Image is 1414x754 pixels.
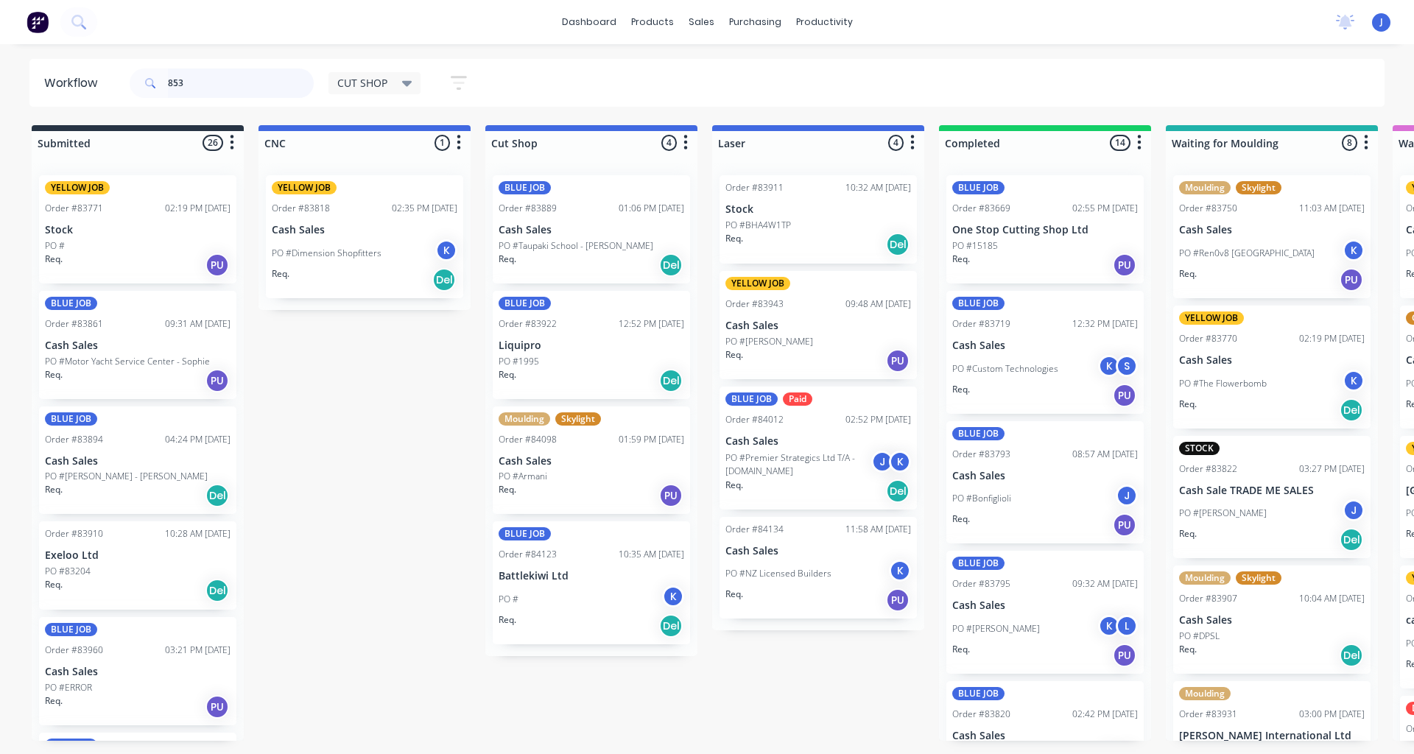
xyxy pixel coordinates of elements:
[1179,485,1365,497] p: Cash Sale TRADE ME SALES
[1179,507,1267,520] p: PO #[PERSON_NAME]
[499,470,547,483] p: PO #Armani
[45,433,103,446] div: Order #83894
[1179,332,1237,345] div: Order #83770
[165,644,231,657] div: 03:21 PM [DATE]
[45,565,91,578] p: PO #83204
[952,687,1005,700] div: BLUE JOB
[681,11,722,33] div: sales
[946,291,1144,414] div: BLUE JOBOrder #8371912:32 PM [DATE]Cash SalesPO #Custom TechnologiesKSReq.PU
[1116,615,1138,637] div: L
[952,557,1005,570] div: BLUE JOB
[499,339,684,352] p: Liquipro
[952,239,998,253] p: PO #15185
[1072,202,1138,215] div: 02:55 PM [DATE]
[45,339,231,352] p: Cash Sales
[165,527,231,540] div: 10:28 AM [DATE]
[952,383,970,396] p: Req.
[725,181,784,194] div: Order #83911
[725,232,743,245] p: Req.
[725,523,784,536] div: Order #84134
[499,548,557,561] div: Order #84123
[45,368,63,381] p: Req.
[662,585,684,607] div: K
[952,470,1138,482] p: Cash Sales
[499,570,684,582] p: Battlekiwi Ltd
[1179,398,1197,411] p: Req.
[1179,442,1220,455] div: STOCK
[272,202,330,215] div: Order #83818
[1179,181,1231,194] div: Moulding
[499,527,551,540] div: BLUE JOB
[946,175,1144,283] div: BLUE JOBOrder #8366902:55 PM [DATE]One Stop Cutting Shop LtdPO #15185Req.PU
[499,317,557,331] div: Order #83922
[1179,592,1237,605] div: Order #83907
[725,335,813,348] p: PO #[PERSON_NAME]
[725,219,791,232] p: PO #BHA4W1TP
[45,483,63,496] p: Req.
[165,317,231,331] div: 09:31 AM [DATE]
[845,523,911,536] div: 11:58 AM [DATE]
[952,492,1011,505] p: PO #Bonfiglioli
[499,483,516,496] p: Req.
[845,297,911,311] div: 09:48 AM [DATE]
[1173,436,1371,559] div: STOCKOrder #8382203:27 PM [DATE]Cash Sale TRADE ME SALESPO #[PERSON_NAME]JReq.Del
[1072,708,1138,721] div: 02:42 PM [DATE]
[45,181,110,194] div: YELLOW JOB
[1236,181,1281,194] div: Skylight
[1179,202,1237,215] div: Order #83750
[1072,317,1138,331] div: 12:32 PM [DATE]
[205,695,229,719] div: PU
[45,224,231,236] p: Stock
[1236,571,1281,585] div: Skylight
[1072,577,1138,591] div: 09:32 AM [DATE]
[725,567,831,580] p: PO #NZ Licensed Builders
[1113,513,1136,537] div: PU
[1116,485,1138,507] div: J
[725,392,778,406] div: BLUE JOB
[555,412,601,426] div: Skylight
[952,512,970,526] p: Req.
[1299,592,1365,605] div: 10:04 AM [DATE]
[45,202,103,215] div: Order #83771
[499,355,539,368] p: PO #1995
[45,253,63,266] p: Req.
[493,521,690,644] div: BLUE JOBOrder #8412310:35 AM [DATE]Battlekiwi LtdPO #KReq.Del
[499,239,653,253] p: PO #Taupaki School - [PERSON_NAME]
[619,202,684,215] div: 01:06 PM [DATE]
[272,247,381,260] p: PO #Dimension Shopfitters
[952,253,970,266] p: Req.
[725,348,743,362] p: Req.
[720,271,917,379] div: YELLOW JOBOrder #8394309:48 AM [DATE]Cash SalesPO #[PERSON_NAME]Req.PU
[205,579,229,602] div: Del
[952,317,1010,331] div: Order #83719
[725,413,784,426] div: Order #84012
[624,11,681,33] div: products
[45,470,208,483] p: PO #[PERSON_NAME] - [PERSON_NAME]
[39,291,236,399] div: BLUE JOBOrder #8386109:31 AM [DATE]Cash SalesPO #Motor Yacht Service Center - SophieReq.PU
[1116,355,1138,377] div: S
[659,253,683,277] div: Del
[886,479,910,503] div: Del
[499,181,551,194] div: BLUE JOB
[45,527,103,540] div: Order #83910
[1340,268,1363,292] div: PU
[45,297,97,310] div: BLUE JOB
[952,427,1005,440] div: BLUE JOB
[1299,332,1365,345] div: 02:19 PM [DATE]
[45,739,97,752] div: BLUE JOB
[555,11,624,33] a: dashboard
[889,451,911,473] div: K
[952,362,1058,376] p: PO #Custom Technologies
[1179,224,1365,236] p: Cash Sales
[725,588,743,601] p: Req.
[725,320,911,332] p: Cash Sales
[499,412,550,426] div: Moulding
[720,517,917,619] div: Order #8413411:58 AM [DATE]Cash SalesPO #NZ Licensed BuildersKReq.PU
[1179,614,1365,627] p: Cash Sales
[45,666,231,678] p: Cash Sales
[952,181,1005,194] div: BLUE JOB
[499,433,557,446] div: Order #84098
[1179,643,1197,656] p: Req.
[1179,377,1267,390] p: PO #The Flowerbomb
[722,11,789,33] div: purchasing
